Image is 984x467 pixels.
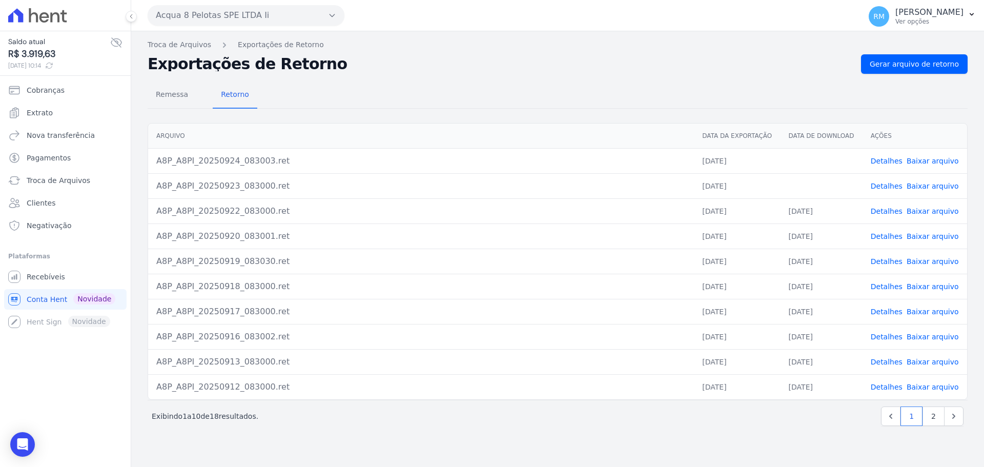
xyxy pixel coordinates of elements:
[8,80,122,332] nav: Sidebar
[873,13,885,20] span: RM
[871,257,903,266] a: Detalhes
[210,412,219,420] span: 18
[694,249,780,274] td: [DATE]
[694,274,780,299] td: [DATE]
[907,232,959,240] a: Baixar arquivo
[4,267,127,287] a: Recebíveis
[8,47,110,61] span: R$ 3.919,63
[781,374,863,399] td: [DATE]
[148,57,853,71] h2: Exportações de Retorno
[922,407,945,426] a: 2
[694,349,780,374] td: [DATE]
[4,80,127,100] a: Cobranças
[871,207,903,215] a: Detalhes
[860,2,984,31] button: RM [PERSON_NAME] Ver opções
[156,306,686,318] div: A8P_A8PI_20250917_083000.ret
[73,293,115,304] span: Novidade
[8,250,122,262] div: Plataformas
[182,412,187,420] span: 1
[148,124,694,149] th: Arquivo
[4,289,127,310] a: Conta Hent Novidade
[4,215,127,236] a: Negativação
[863,124,967,149] th: Ações
[871,358,903,366] a: Detalhes
[27,108,53,118] span: Extrato
[907,207,959,215] a: Baixar arquivo
[156,155,686,167] div: A8P_A8PI_20250924_083003.ret
[150,84,194,105] span: Remessa
[907,308,959,316] a: Baixar arquivo
[148,39,968,50] nav: Breadcrumb
[895,17,963,26] p: Ver opções
[871,182,903,190] a: Detalhes
[694,324,780,349] td: [DATE]
[694,224,780,249] td: [DATE]
[10,432,35,457] div: Open Intercom Messenger
[871,282,903,291] a: Detalhes
[4,125,127,146] a: Nova transferência
[895,7,963,17] p: [PERSON_NAME]
[4,170,127,191] a: Troca de Arquivos
[694,374,780,399] td: [DATE]
[781,324,863,349] td: [DATE]
[27,198,55,208] span: Clientes
[907,157,959,165] a: Baixar arquivo
[27,153,71,163] span: Pagamentos
[871,308,903,316] a: Detalhes
[781,198,863,224] td: [DATE]
[907,282,959,291] a: Baixar arquivo
[4,193,127,213] a: Clientes
[907,358,959,366] a: Baixar arquivo
[148,82,196,109] a: Remessa
[907,257,959,266] a: Baixar arquivo
[781,349,863,374] td: [DATE]
[8,61,110,70] span: [DATE] 10:14
[944,407,963,426] a: Next
[4,148,127,168] a: Pagamentos
[871,157,903,165] a: Detalhes
[27,85,65,95] span: Cobranças
[156,180,686,192] div: A8P_A8PI_20250923_083000.ret
[27,130,95,140] span: Nova transferência
[156,331,686,343] div: A8P_A8PI_20250916_083002.ret
[781,274,863,299] td: [DATE]
[871,333,903,341] a: Detalhes
[694,299,780,324] td: [DATE]
[861,54,968,74] a: Gerar arquivo de retorno
[192,412,201,420] span: 10
[871,232,903,240] a: Detalhes
[156,255,686,268] div: A8P_A8PI_20250919_083030.ret
[156,356,686,368] div: A8P_A8PI_20250913_083000.ret
[694,198,780,224] td: [DATE]
[27,175,90,186] span: Troca de Arquivos
[781,249,863,274] td: [DATE]
[156,381,686,393] div: A8P_A8PI_20250912_083000.ret
[907,383,959,391] a: Baixar arquivo
[4,103,127,123] a: Extrato
[152,411,258,421] p: Exibindo a de resultados.
[871,383,903,391] a: Detalhes
[694,124,780,149] th: Data da Exportação
[156,205,686,217] div: A8P_A8PI_20250922_083000.ret
[148,5,344,26] button: Acqua 8 Pelotas SPE LTDA Ii
[781,224,863,249] td: [DATE]
[27,294,67,304] span: Conta Hent
[694,148,780,173] td: [DATE]
[213,82,257,109] a: Retorno
[27,272,65,282] span: Recebíveis
[238,39,324,50] a: Exportações de Retorno
[781,299,863,324] td: [DATE]
[781,124,863,149] th: Data de Download
[907,333,959,341] a: Baixar arquivo
[215,84,255,105] span: Retorno
[148,39,211,50] a: Troca de Arquivos
[156,280,686,293] div: A8P_A8PI_20250918_083000.ret
[870,59,959,69] span: Gerar arquivo de retorno
[8,36,110,47] span: Saldo atual
[881,407,900,426] a: Previous
[900,407,922,426] a: 1
[156,230,686,242] div: A8P_A8PI_20250920_083001.ret
[694,173,780,198] td: [DATE]
[27,220,72,231] span: Negativação
[907,182,959,190] a: Baixar arquivo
